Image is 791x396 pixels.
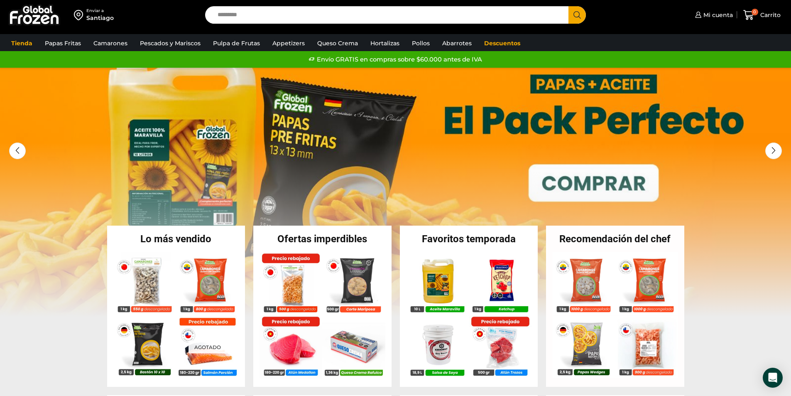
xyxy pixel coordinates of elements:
div: Previous slide [9,143,26,159]
a: Hortalizas [366,35,404,51]
div: Enviar a [86,8,114,14]
a: 0 Carrito [741,5,783,25]
a: Pescados y Mariscos [136,35,205,51]
a: Appetizers [268,35,309,51]
h2: Recomendación del chef [546,234,684,244]
button: Search button [568,6,586,24]
a: Papas Fritas [41,35,85,51]
a: Queso Crema [313,35,362,51]
a: Camarones [89,35,132,51]
a: Tienda [7,35,37,51]
div: Next slide [765,143,782,159]
a: Pollos [408,35,434,51]
div: Open Intercom Messenger [763,368,783,388]
a: Pulpa de Frutas [209,35,264,51]
img: address-field-icon.svg [74,8,86,22]
span: 0 [752,9,758,15]
span: Mi cuenta [701,11,733,19]
h2: Favoritos temporada [400,234,538,244]
p: Agotado [188,341,226,354]
span: Carrito [758,11,781,19]
h2: Lo más vendido [107,234,245,244]
a: Descuentos [480,35,524,51]
a: Mi cuenta [693,7,733,23]
a: Abarrotes [438,35,476,51]
div: Santiago [86,14,114,22]
h2: Ofertas imperdibles [253,234,392,244]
